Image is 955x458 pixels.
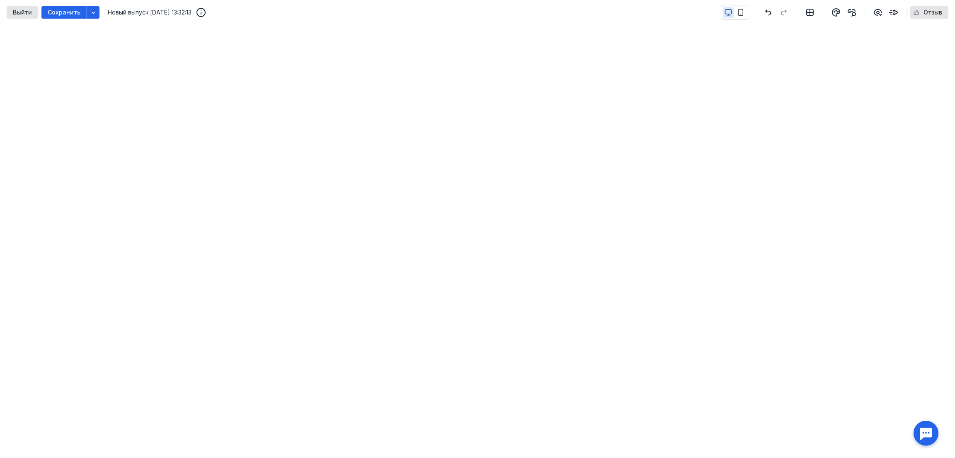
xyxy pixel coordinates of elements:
[108,8,191,17] span: Новый выпуск [DATE] 13:32:13
[7,6,38,19] button: Выйти
[923,9,942,16] span: Отзыв
[48,9,80,16] span: Сохранить
[41,6,87,19] button: Сохранить
[13,9,32,16] span: Выйти
[910,6,948,19] button: Отзыв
